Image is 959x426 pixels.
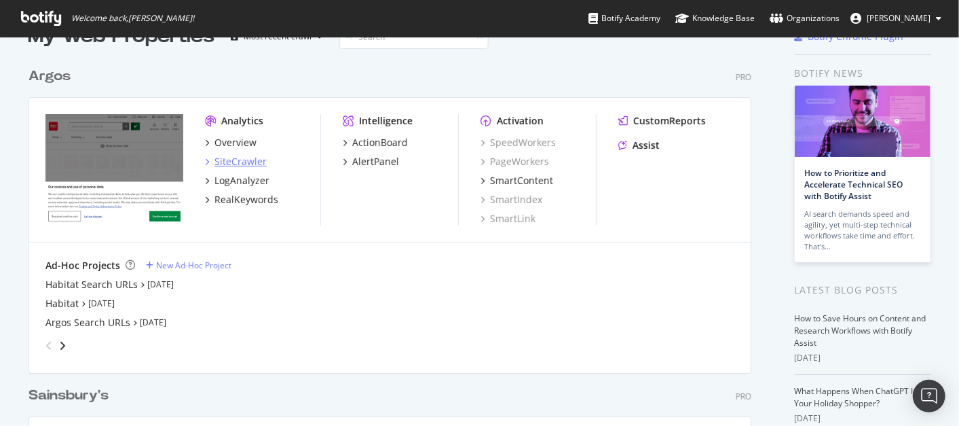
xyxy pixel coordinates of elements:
[490,174,553,188] div: SmartContent
[867,12,930,24] span: Abhijeet Bhosale
[214,193,278,207] div: RealKeywords
[770,12,840,25] div: Organizations
[481,212,535,226] a: SmartLink
[633,114,706,128] div: CustomReports
[45,278,138,291] a: Habitat Search URLs
[675,12,755,25] div: Knowledge Base
[795,385,918,409] a: What Happens When ChatGPT Is Your Holiday Shopper?
[913,380,945,412] div: Open Intercom Messenger
[588,12,660,25] div: Botify Academy
[795,66,931,81] div: Botify news
[40,335,58,357] div: angle-left
[205,155,267,168] a: SiteCrawler
[481,174,553,188] a: SmartContent
[205,174,269,188] a: LogAnalyzer
[146,260,231,271] a: New Ad-Hoc Project
[352,136,408,149] div: ActionBoard
[805,209,920,252] div: AI search demands speed and agility, yet multi-step technical workflows take time and effort. Tha...
[736,391,751,402] div: Pro
[45,316,130,330] a: Argos Search URLs
[343,136,408,149] a: ActionBoard
[147,279,174,290] a: [DATE]
[244,33,312,41] div: Most recent crawl
[618,114,706,128] a: CustomReports
[352,155,399,168] div: AlertPanel
[795,86,930,157] img: How to Prioritize and Accelerate Technical SEO with Botify Assist
[45,114,183,224] img: www.argos.co.uk
[214,136,257,149] div: Overview
[140,317,166,328] a: [DATE]
[88,298,115,309] a: [DATE]
[481,155,549,168] a: PageWorkers
[618,139,660,152] a: Assist
[205,193,278,207] a: RealKeywords
[497,114,544,128] div: Activation
[221,114,263,128] div: Analytics
[736,71,751,83] div: Pro
[58,339,67,353] div: angle-right
[795,283,931,298] div: Latest Blog Posts
[840,7,952,29] button: [PERSON_NAME]
[214,155,267,168] div: SiteCrawler
[343,155,399,168] a: AlertPanel
[795,313,926,349] a: How to Save Hours on Content and Research Workflows with Botify Assist
[481,136,556,149] a: SpeedWorkers
[29,67,76,86] a: Argos
[71,13,194,24] span: Welcome back, [PERSON_NAME] !
[29,386,109,406] div: Sainsbury's
[795,352,931,364] div: [DATE]
[359,114,413,128] div: Intelligence
[156,260,231,271] div: New Ad-Hoc Project
[795,412,931,425] div: [DATE]
[205,136,257,149] a: Overview
[45,297,79,310] a: Habitat
[214,174,269,188] div: LogAnalyzer
[633,139,660,152] div: Assist
[45,259,120,272] div: Ad-Hoc Projects
[481,193,542,207] a: SmartIndex
[29,386,114,406] a: Sainsbury's
[805,167,903,202] a: How to Prioritize and Accelerate Technical SEO with Botify Assist
[29,67,71,86] div: Argos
